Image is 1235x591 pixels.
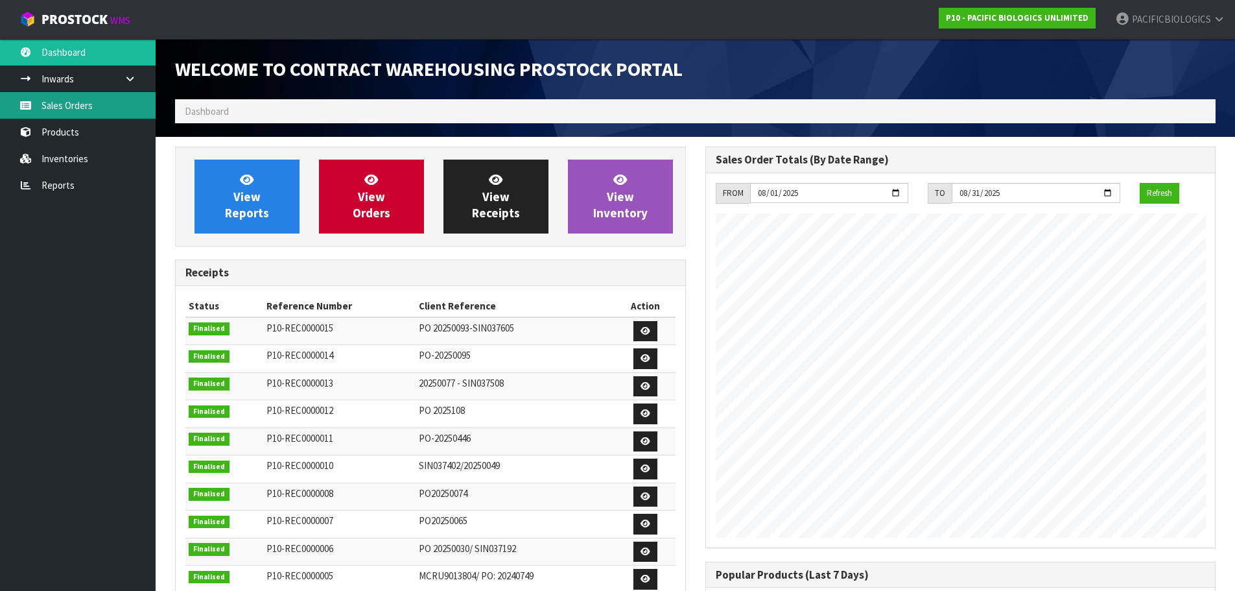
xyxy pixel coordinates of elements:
span: PO20250074 [419,487,467,500]
span: PO 2025108 [419,404,465,416]
span: Finalised [189,488,229,501]
img: cube-alt.png [19,11,36,27]
span: P10-REC0000013 [266,377,333,389]
span: P10-REC0000010 [266,459,333,472]
span: Finalised [189,516,229,529]
strong: P10 - PACIFIC BIOLOGICS UNLIMITED [946,12,1088,23]
span: ProStock [41,11,108,28]
span: Welcome to Contract Warehousing ProStock Portal [175,56,683,81]
span: PO 20250093-SIN037605 [419,322,514,334]
span: View Receipts [472,172,520,221]
a: ViewInventory [568,160,673,234]
span: P10-REC0000005 [266,570,333,582]
span: Finalised [189,433,229,446]
span: P10-REC0000008 [266,487,333,500]
div: FROM [716,183,750,204]
span: Finalised [189,322,229,335]
span: Finalised [189,461,229,474]
span: PO-20250446 [419,432,471,444]
h3: Receipts [185,267,676,279]
span: Finalised [189,571,229,584]
button: Refresh [1140,183,1179,204]
h3: Popular Products (Last 7 Days) [716,569,1206,581]
span: P10-REC0000006 [266,542,333,555]
span: MCRU9013804/ PO: 20240749 [419,570,534,582]
a: ViewOrders [319,160,424,234]
span: View Inventory [593,172,648,221]
span: View Reports [225,172,269,221]
span: P10-REC0000007 [266,514,333,527]
span: PACIFICBIOLOGICS [1132,13,1211,25]
span: SIN037402/20250049 [419,459,500,472]
th: Client Reference [416,296,616,317]
span: PO-20250095 [419,349,471,361]
span: Finalised [189,405,229,418]
span: Finalised [189,378,229,391]
span: Dashboard [185,105,229,117]
span: View Orders [353,172,390,221]
small: WMS [110,14,130,27]
span: PO 20250030/ SIN037192 [419,542,516,555]
span: P10-REC0000014 [266,349,333,361]
span: P10-REC0000012 [266,404,333,416]
th: Reference Number [263,296,416,317]
h3: Sales Order Totals (By Date Range) [716,154,1206,166]
span: PO20250065 [419,514,467,527]
span: 20250077 - SIN037508 [419,377,504,389]
span: Finalised [189,350,229,363]
th: Status [185,296,263,317]
a: ViewReceipts [443,160,548,234]
span: P10-REC0000015 [266,322,333,334]
th: Action [616,296,675,317]
div: TO [928,183,952,204]
a: ViewReports [194,160,300,234]
span: Finalised [189,543,229,556]
span: P10-REC0000011 [266,432,333,444]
